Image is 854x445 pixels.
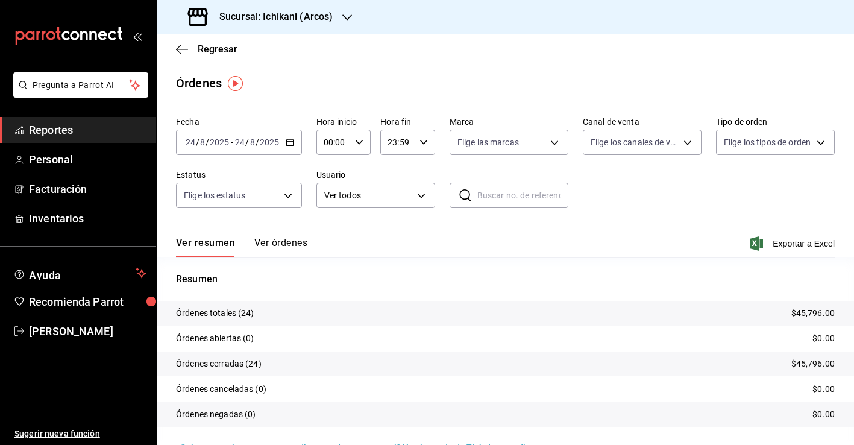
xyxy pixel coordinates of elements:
p: $45,796.00 [791,358,835,370]
span: Reportes [29,122,146,138]
input: -- [185,137,196,147]
div: Órdenes [176,74,222,92]
span: Ver todos [324,189,413,202]
span: Elige los tipos de orden [724,136,811,148]
p: $0.00 [812,332,835,345]
span: Personal [29,151,146,168]
label: Hora inicio [316,118,371,126]
label: Tipo de orden [716,118,835,126]
p: Órdenes canceladas (0) [176,383,266,396]
input: Buscar no. de referencia [477,183,568,207]
p: Resumen [176,272,835,286]
span: - [231,137,233,147]
button: Ver resumen [176,237,235,257]
span: [PERSON_NAME] [29,323,146,339]
img: Tooltip marker [228,76,243,91]
p: Órdenes totales (24) [176,307,254,320]
h3: Sucursal: Ichikani (Arcos) [210,10,333,24]
label: Marca [450,118,568,126]
p: $0.00 [812,408,835,421]
button: open_drawer_menu [133,31,142,41]
input: -- [250,137,256,147]
span: Elige los estatus [184,189,245,201]
span: Elige las marcas [457,136,519,148]
span: / [245,137,249,147]
button: Exportar a Excel [752,236,835,251]
span: Sugerir nueva función [14,428,146,440]
div: navigation tabs [176,237,307,257]
span: Inventarios [29,210,146,227]
span: Regresar [198,43,237,55]
span: Pregunta a Parrot AI [33,79,130,92]
label: Estatus [176,171,302,179]
input: ---- [259,137,280,147]
span: / [256,137,259,147]
a: Pregunta a Parrot AI [8,87,148,100]
label: Hora fin [380,118,435,126]
span: Ayuda [29,266,131,280]
p: Órdenes cerradas (24) [176,358,262,370]
p: Órdenes abiertas (0) [176,332,254,345]
span: Elige los canales de venta [591,136,679,148]
label: Usuario [316,171,435,179]
label: Fecha [176,118,302,126]
p: $45,796.00 [791,307,835,320]
p: $0.00 [812,383,835,396]
button: Ver órdenes [254,237,307,257]
span: / [196,137,199,147]
span: Recomienda Parrot [29,294,146,310]
label: Canal de venta [583,118,702,126]
button: Pregunta a Parrot AI [13,72,148,98]
input: -- [234,137,245,147]
button: Regresar [176,43,237,55]
p: Órdenes negadas (0) [176,408,256,421]
span: / [206,137,209,147]
input: ---- [209,137,230,147]
span: Facturación [29,181,146,197]
input: -- [199,137,206,147]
